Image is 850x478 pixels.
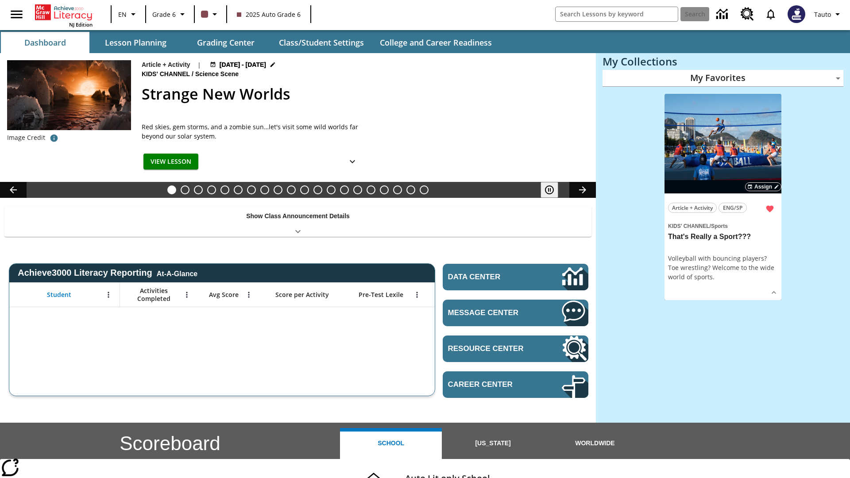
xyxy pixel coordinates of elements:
[247,185,256,194] button: Slide 7 Cars of the Future?
[114,6,143,22] button: Language: EN, Select a language
[4,1,30,27] button: Open side menu
[711,2,735,27] a: Data Center
[35,4,93,21] a: Home
[149,6,191,22] button: Grade: Grade 6, Select a grade
[448,273,532,281] span: Data Center
[7,60,131,130] img: Artist's concept of what it would be like to stand on the surface of the exoplanet TRAPPIST-1
[393,185,402,194] button: Slide 18 Remembering Justice O'Connor
[448,344,535,353] span: Resource Center
[719,203,747,213] button: ENG/SP
[300,185,309,194] button: Slide 11 Fashion Forward in Ancient Rome
[209,291,239,299] span: Avg Score
[142,69,192,79] span: Kids' Channel
[195,69,240,79] span: Science Scene
[181,185,189,194] button: Slide 2 The Letter Y Sounds Like Long E and Long I
[118,10,127,19] span: EN
[142,60,190,69] p: Article + Activity
[544,428,646,459] button: Worldwide
[167,185,176,194] button: Slide 1 Strange New Worlds
[260,185,269,194] button: Slide 8 The Last Homesteaders
[767,286,780,299] button: Show Details
[556,7,678,21] input: search field
[745,182,781,191] button: Assign Choose Dates
[443,300,588,326] a: Message Center
[811,6,846,22] button: Profile/Settings
[762,201,778,217] button: Remove from Favorites
[406,185,415,194] button: Slide 19 Point of View
[668,221,778,231] span: Topic: Kids' Channel/Sports
[448,308,535,317] span: Message Center
[711,223,728,229] span: Sports
[69,21,93,28] span: NJ Edition
[313,185,322,194] button: Slide 12 The Invasion of the Free CD
[35,3,93,28] div: Home
[272,32,371,53] button: Class/Student Settings
[603,55,843,68] h3: My Collections
[142,122,363,141] div: Red skies, gem storms, and a zombie sun…let's visit some wild worlds far beyond our solar system.
[275,291,329,299] span: Score per Activity
[287,185,296,194] button: Slide 10 Attack of the Terrifying Tomatoes
[197,60,201,69] span: |
[665,94,781,301] div: lesson details
[723,203,742,212] span: ENG/SP
[237,10,301,19] span: 2025 Auto Grade 6
[788,5,805,23] img: Avatar
[782,3,811,26] button: Select a new avatar
[353,185,362,194] button: Slide 15 Career Lesson
[18,268,197,278] span: Achieve3000 Literacy Reporting
[192,70,193,77] span: /
[246,212,350,221] p: Show Class Announcement Details
[367,185,375,194] button: Slide 16 Cooking Up Native Traditions
[4,206,591,237] div: Show Class Announcement Details
[274,185,282,194] button: Slide 9 Solar Power to the People
[541,182,558,198] button: Pause
[380,185,389,194] button: Slide 17 Hooray for Constitution Day!
[102,288,115,301] button: Open Menu
[242,288,255,301] button: Open Menu
[143,154,198,170] button: View Lesson
[373,32,499,53] button: College and Career Readiness
[207,185,216,194] button: Slide 4 All Aboard the Hyperloop?
[668,223,710,229] span: Kids' Channel
[344,154,361,170] button: Show Details
[152,10,176,19] span: Grade 6
[443,264,588,290] a: Data Center
[710,223,711,229] span: /
[668,232,778,242] h3: That's Really a Sport???
[220,185,229,194] button: Slide 5 Do You Want Fries With That?
[668,254,778,281] div: Volleyball with bouncing players? Toe wrestling? Welcome to the wide world of sports.
[443,371,588,398] a: Career Center
[735,2,759,26] a: Resource Center, Will open in new tab
[1,32,89,53] button: Dashboard
[541,182,567,198] div: Pause
[754,183,772,191] span: Assign
[759,3,782,26] a: Notifications
[157,268,197,278] div: At-A-Glance
[7,133,45,142] p: Image Credit
[814,10,831,19] span: Tauto
[443,335,588,362] a: Resource Center, Will open in new tab
[420,185,429,194] button: Slide 20 The Constitution's Balancing Act
[142,83,585,105] h2: Strange New Worlds
[340,185,349,194] button: Slide 14 Pre-release lesson
[340,428,442,459] button: School
[194,185,203,194] button: Slide 3 Taking Movies to the X-Dimension
[197,6,224,22] button: Class color is dark brown. Change class color
[208,60,278,69] button: Aug 24 - Aug 24 Choose Dates
[359,291,403,299] span: Pre-Test Lexile
[410,288,424,301] button: Open Menu
[448,380,535,389] span: Career Center
[234,185,243,194] button: Slide 6 Dirty Jobs Kids Had To Do
[91,32,180,53] button: Lesson Planning
[442,428,544,459] button: [US_STATE]
[220,60,266,69] span: [DATE] - [DATE]
[327,185,336,194] button: Slide 13 Mixed Practice: Citing Evidence
[569,182,596,198] button: Lesson carousel, Next
[182,32,270,53] button: Grading Center
[603,70,843,87] div: My Favorites
[47,291,71,299] span: Student
[45,130,63,146] button: Credit: NASA/JPL-Caltech/T. Pyle
[668,203,717,213] button: Article + Activity
[124,287,183,303] span: Activities Completed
